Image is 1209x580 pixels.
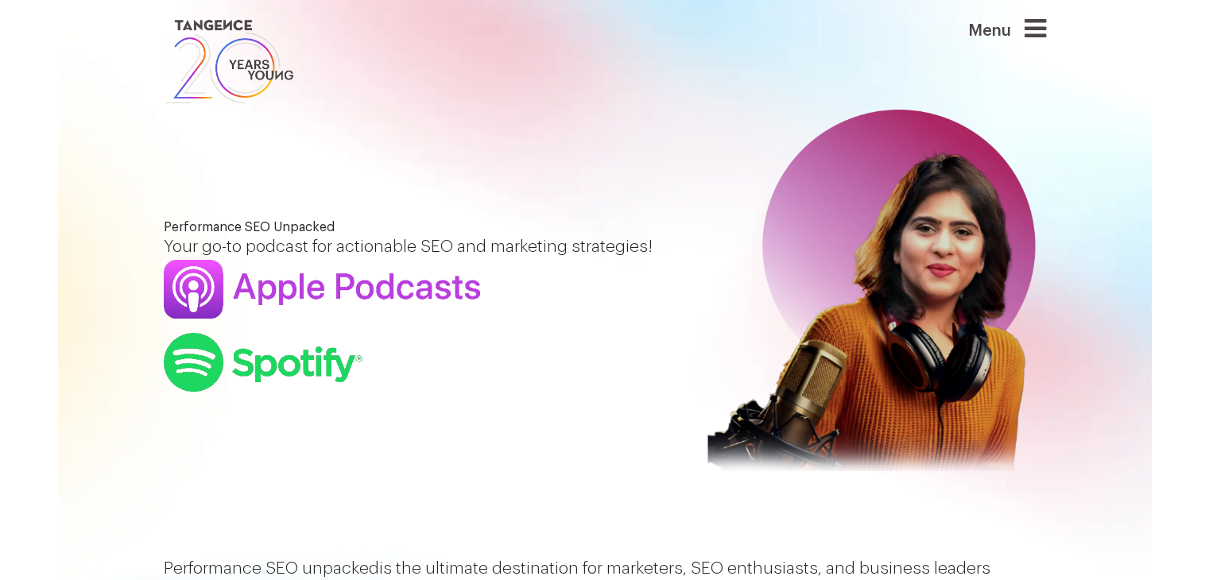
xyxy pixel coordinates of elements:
[164,560,379,577] span: Performance SEO unpacked
[164,220,668,234] h1: Performance SEO Unpacked
[164,333,362,392] img: podcast3.png
[164,234,668,260] p: Your go-to podcast for actionable SEO and marketing strategies!
[164,16,296,107] img: logo SVG
[164,260,480,319] img: apple-podcast.png
[692,110,1046,502] img: hero_image.png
